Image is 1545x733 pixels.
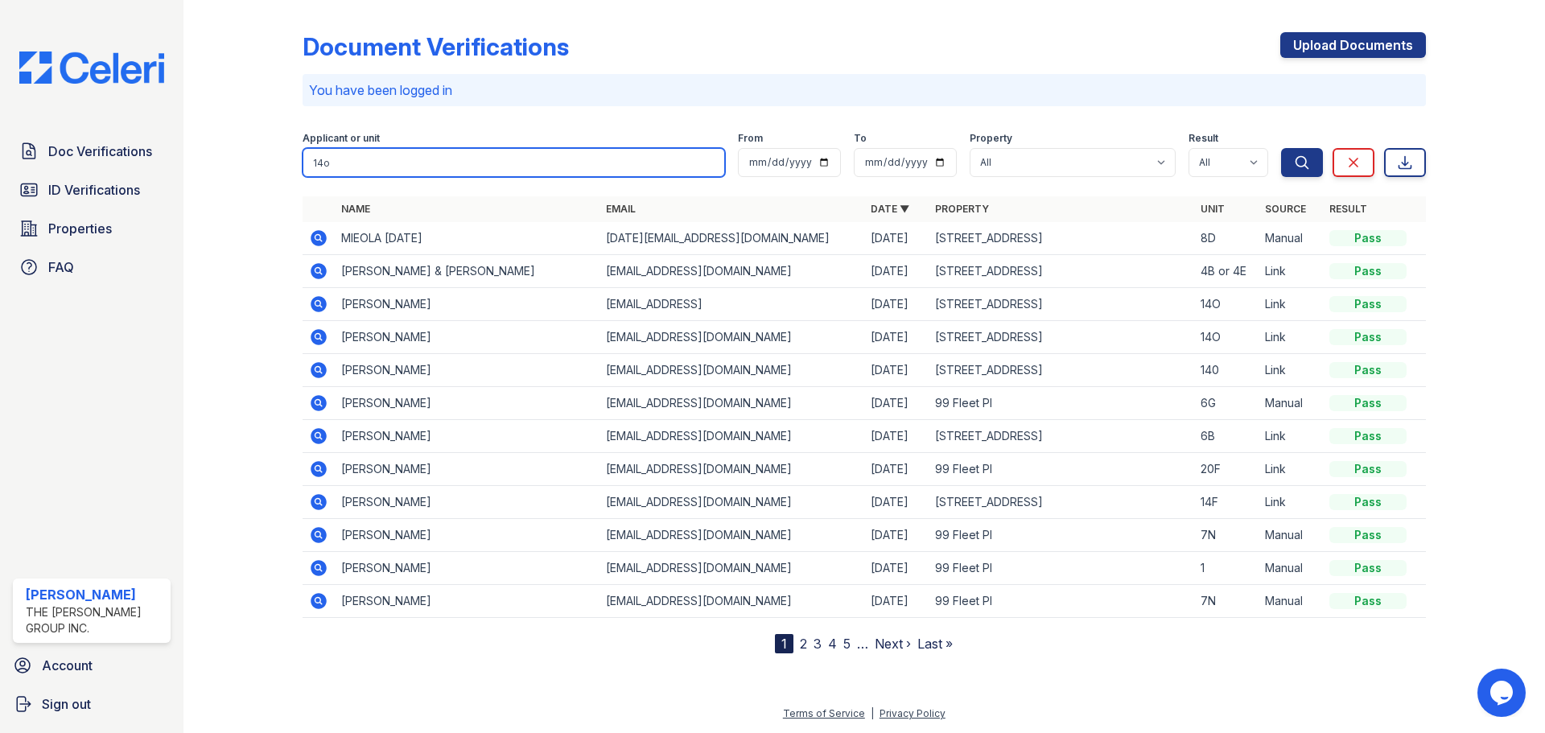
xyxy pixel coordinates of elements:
td: Link [1259,255,1323,288]
td: 140 [1194,354,1259,387]
td: 99 Fleet Pl [929,585,1193,618]
td: 6B [1194,420,1259,453]
td: Link [1259,321,1323,354]
td: [PERSON_NAME] [335,354,599,387]
input: Search by name, email, or unit number [303,148,725,177]
div: Pass [1329,428,1407,444]
a: Unit [1201,203,1225,215]
td: [PERSON_NAME] [335,321,599,354]
div: Pass [1329,395,1407,411]
a: FAQ [13,251,171,283]
td: 1 [1194,552,1259,585]
td: 6G [1194,387,1259,420]
td: [STREET_ADDRESS] [929,354,1193,387]
a: Name [341,203,370,215]
label: Result [1189,132,1218,145]
td: 7N [1194,585,1259,618]
a: 4 [828,636,837,652]
td: Manual [1259,387,1323,420]
td: [DATE] [864,420,929,453]
td: MIEOLA [DATE] [335,222,599,255]
td: [DATE] [864,222,929,255]
td: [EMAIL_ADDRESS][DOMAIN_NAME] [599,552,864,585]
span: Properties [48,219,112,238]
td: [DATE] [864,288,929,321]
td: [DATE] [864,486,929,519]
td: [STREET_ADDRESS] [929,288,1193,321]
label: Property [970,132,1012,145]
div: Pass [1329,296,1407,312]
a: 2 [800,636,807,652]
label: From [738,132,763,145]
td: Link [1259,354,1323,387]
a: Next › [875,636,911,652]
td: [DATE] [864,552,929,585]
div: Pass [1329,362,1407,378]
div: Pass [1329,593,1407,609]
td: Link [1259,288,1323,321]
td: [DATE] [864,255,929,288]
td: [EMAIL_ADDRESS][DOMAIN_NAME] [599,354,864,387]
td: [DATE] [864,321,929,354]
td: [STREET_ADDRESS] [929,222,1193,255]
td: [PERSON_NAME] [335,552,599,585]
div: Pass [1329,263,1407,279]
td: 20F [1194,453,1259,486]
td: 99 Fleet Pl [929,453,1193,486]
a: Upload Documents [1280,32,1426,58]
td: 8D [1194,222,1259,255]
button: Sign out [6,688,177,720]
a: Privacy Policy [880,707,946,719]
td: [PERSON_NAME] [335,288,599,321]
div: Document Verifications [303,32,569,61]
td: [EMAIL_ADDRESS] [599,288,864,321]
td: [PERSON_NAME] [335,519,599,552]
div: Pass [1329,230,1407,246]
span: ID Verifications [48,180,140,200]
a: Date ▼ [871,203,909,215]
a: Terms of Service [783,707,865,719]
td: 14F [1194,486,1259,519]
td: Link [1259,453,1323,486]
a: Properties [13,212,171,245]
div: Pass [1329,329,1407,345]
a: Last » [917,636,953,652]
td: [EMAIL_ADDRESS][DOMAIN_NAME] [599,453,864,486]
td: [DATE] [864,453,929,486]
label: Applicant or unit [303,132,380,145]
div: Pass [1329,527,1407,543]
td: [STREET_ADDRESS] [929,255,1193,288]
td: [EMAIL_ADDRESS][DOMAIN_NAME] [599,255,864,288]
label: To [854,132,867,145]
td: [EMAIL_ADDRESS][DOMAIN_NAME] [599,387,864,420]
div: Pass [1329,461,1407,477]
td: [EMAIL_ADDRESS][DOMAIN_NAME] [599,519,864,552]
a: Source [1265,203,1306,215]
div: Pass [1329,560,1407,576]
td: Manual [1259,519,1323,552]
td: [DATE] [864,387,929,420]
td: [DATE][EMAIL_ADDRESS][DOMAIN_NAME] [599,222,864,255]
p: You have been logged in [309,80,1419,100]
a: 3 [814,636,822,652]
td: [PERSON_NAME] [335,486,599,519]
td: 14O [1194,288,1259,321]
iframe: chat widget [1477,669,1529,717]
span: FAQ [48,257,74,277]
img: CE_Logo_Blue-a8612792a0a2168367f1c8372b55b34899dd931a85d93a1a3d3e32e68fde9ad4.png [6,51,177,84]
td: 7N [1194,519,1259,552]
td: [EMAIL_ADDRESS][DOMAIN_NAME] [599,321,864,354]
a: Result [1329,203,1367,215]
td: [DATE] [864,354,929,387]
span: Sign out [42,694,91,714]
td: [PERSON_NAME] [335,387,599,420]
td: [DATE] [864,585,929,618]
td: [EMAIL_ADDRESS][DOMAIN_NAME] [599,486,864,519]
a: Email [606,203,636,215]
td: [DATE] [864,519,929,552]
td: 99 Fleet Pl [929,552,1193,585]
td: [PERSON_NAME] [335,585,599,618]
div: 1 [775,634,793,653]
a: Account [6,649,177,682]
td: Manual [1259,222,1323,255]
